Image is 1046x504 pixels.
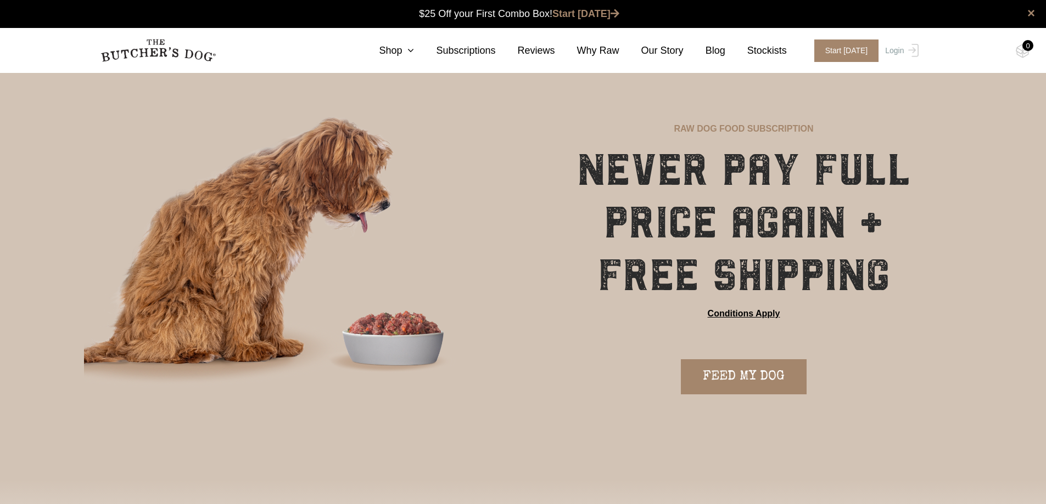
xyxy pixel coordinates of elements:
[814,39,879,62] span: Start [DATE]
[882,39,918,62] a: Login
[1016,44,1030,58] img: TBD_Cart-Empty.png
[674,122,813,135] p: RAW DOG FOOD SUBSCRIPTION
[357,43,414,58] a: Shop
[414,43,495,58] a: Subscriptions
[725,43,787,58] a: Stockists
[496,43,555,58] a: Reviews
[803,39,883,62] a: Start [DATE]
[555,43,619,58] a: Why Raw
[84,72,521,436] img: blaze-subscription-hero
[619,43,684,58] a: Our Story
[552,8,619,19] a: Start [DATE]
[708,307,780,320] a: Conditions Apply
[681,359,807,394] a: FEED MY DOG
[1027,7,1035,20] a: close
[684,43,725,58] a: Blog
[1022,40,1033,51] div: 0
[553,144,935,302] h1: NEVER PAY FULL PRICE AGAIN + FREE SHIPPING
